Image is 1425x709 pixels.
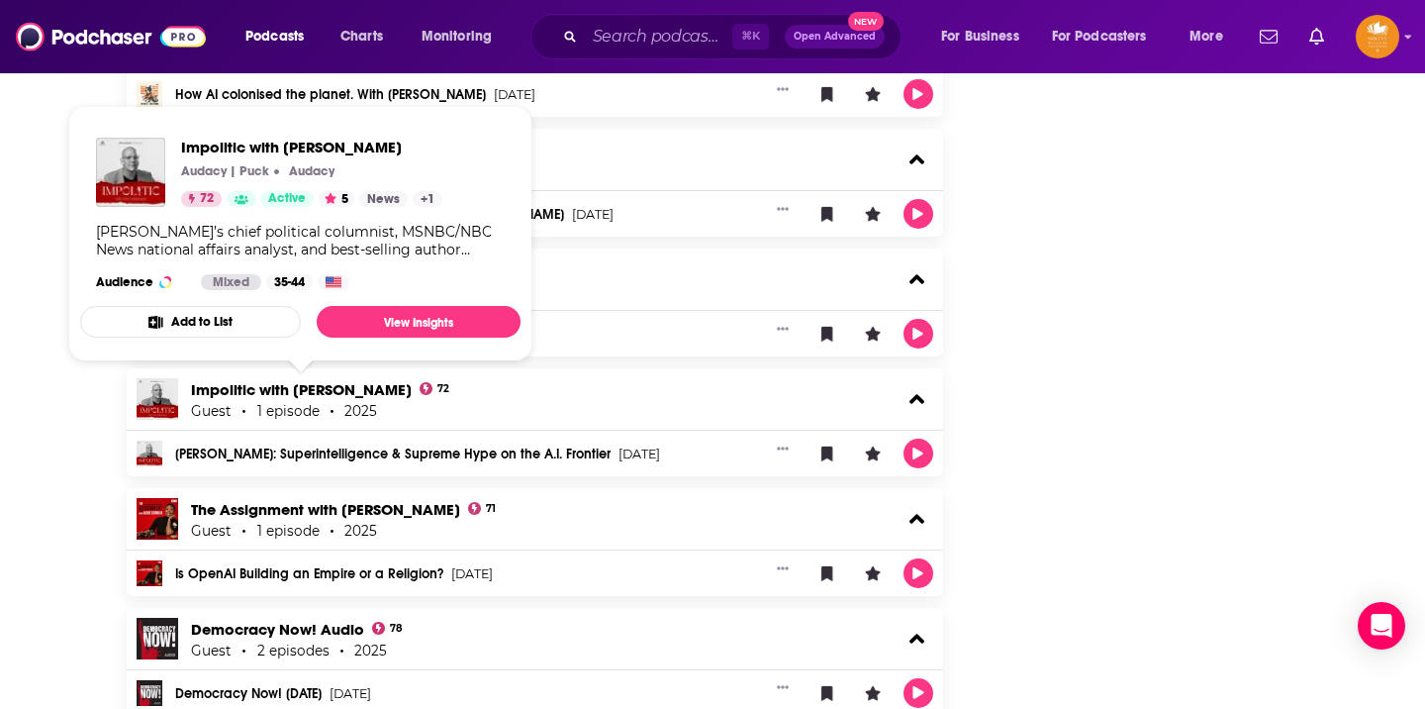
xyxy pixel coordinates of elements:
img: Karen Hao: Superintelligence & Supreme Hype on the A.I. Frontier [137,441,162,466]
button: Show More Button [769,79,797,99]
a: View Insights [317,306,521,338]
img: How AI colonised the planet. With Karen Hao [137,81,162,107]
a: Active [260,191,314,207]
a: 72 [420,382,449,395]
a: Show notifications dropdown [1252,20,1285,53]
span: 71 [486,505,496,513]
button: open menu [1039,21,1176,52]
span: Monitoring [422,23,492,51]
span: For Podcasters [1052,23,1147,51]
span: 72 [437,385,449,393]
a: 71 [468,502,496,515]
span: 72 [200,189,214,209]
button: Play [903,79,933,109]
button: open menu [232,21,330,52]
a: How AI colonised the planet. With [PERSON_NAME] [175,88,486,102]
input: Search podcasts, credits, & more... [585,21,732,52]
button: Bookmark Episode [812,678,842,708]
img: Is OpenAI Building an Empire or a Religion? [137,560,162,586]
span: Logged in as ShreveWilliams [1356,15,1399,58]
span: ⌘ K [732,24,769,50]
button: Bookmark Episode [812,79,842,109]
button: Play [903,678,933,708]
img: Impolitic with John Heilemann [137,378,178,420]
a: Democracy Now! Audio [191,620,364,639]
a: Show notifications dropdown [1301,20,1332,53]
button: Bookmark Episode [812,319,842,349]
span: For Business [941,23,1019,51]
button: Open AdvancedNew [785,25,885,49]
a: 78 [372,622,402,635]
button: Play [903,199,933,229]
button: open menu [927,21,1044,52]
a: Impolitic with John Heilemann [181,138,442,156]
button: Leave a Rating [858,199,888,229]
span: Active [268,189,306,209]
button: Bookmark Episode [812,199,842,229]
a: Democracy Now! [DATE] [175,687,322,701]
span: Charts [340,23,383,51]
span: [DATE] [618,448,660,461]
img: User Profile [1356,15,1399,58]
img: The Assignment with Audie Cornish [137,498,178,540]
a: AudacyAudacy [284,163,334,179]
a: Is OpenAI Building an Empire or a Religion? [175,567,443,581]
span: Podcasts [245,23,304,51]
button: Show More Button [769,558,797,578]
div: [PERSON_NAME]’s chief political columnist, MSNBC/NBC News national affairs analyst, and best-sell... [96,223,505,258]
button: Play [903,558,933,588]
button: 5 [319,191,354,207]
button: Leave a Rating [858,79,888,109]
button: Play [903,439,933,468]
h3: Audience [96,274,185,290]
span: 78 [390,625,402,633]
div: 35-44 [266,274,313,290]
a: News [359,191,408,207]
div: Guest 1 episode 2025 [191,403,377,419]
span: [DATE] [494,88,535,102]
img: Impolitic with John Heilemann [96,138,165,207]
p: Audacy [289,163,334,179]
div: Open Intercom Messenger [1358,602,1405,650]
p: Audacy | Puck [181,163,269,179]
button: Show More Button [769,319,797,339]
button: Leave a Rating [858,439,888,468]
a: Charts [328,21,395,52]
div: Guest 1 episode 2025 [191,523,377,539]
img: Democracy Now! Audio [137,618,178,659]
span: [DATE] [451,567,493,581]
button: Show profile menu [1356,15,1399,58]
button: Leave a Rating [858,558,888,588]
a: 72 [181,191,222,207]
span: [DATE] [330,687,371,701]
a: Impolitic with John Heilemann [191,380,412,399]
button: Show More Button [769,199,797,219]
button: open menu [1176,21,1248,52]
button: Leave a Rating [858,678,888,708]
img: Podchaser - Follow, Share and Rate Podcasts [16,18,206,55]
span: Open Advanced [794,32,876,42]
img: Democracy Now! 2025-06-04 Wednesday [137,680,162,706]
button: Show More Button [769,439,797,458]
span: [DATE] [572,208,614,222]
button: Bookmark Episode [812,439,842,468]
span: Impolitic with [PERSON_NAME] [181,138,442,156]
a: [PERSON_NAME]: Superintelligence & Supreme Hype on the A.I. Frontier [175,448,611,461]
button: open menu [408,21,518,52]
button: Leave a Rating [858,319,888,349]
div: Mixed [201,274,261,290]
div: Search podcasts, credits, & more... [549,14,920,59]
button: Show More Button [769,678,797,698]
a: The Assignment with Audie Cornish [191,500,460,519]
button: Play [903,319,933,349]
button: Add to List [80,306,301,338]
a: +1 [413,191,442,207]
span: More [1189,23,1223,51]
button: Bookmark Episode [812,558,842,588]
span: New [848,12,884,31]
div: Guest 2 episodes 2025 [191,643,387,658]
